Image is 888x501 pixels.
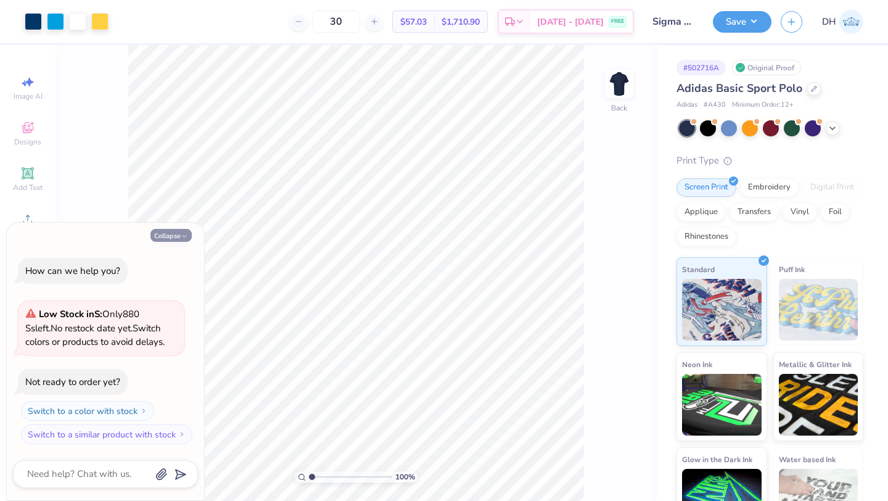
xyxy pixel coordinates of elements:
span: Puff Ink [779,263,805,276]
span: Only 880 Ss left. Switch colors or products to avoid delays. [25,308,165,348]
span: $57.03 [400,15,427,28]
input: – – [312,10,360,33]
div: Applique [676,203,726,222]
div: How can we help you? [25,265,120,277]
span: 100 % [395,471,415,482]
strong: Low Stock in S : [39,308,102,320]
span: $1,710.90 [442,15,480,28]
a: DH [822,10,863,34]
div: Print Type [676,154,863,168]
img: Puff Ink [779,279,858,341]
img: Switch to a color with stock [140,407,147,415]
input: Untitled Design [643,9,704,34]
img: Declan Hall [839,10,863,34]
img: Standard [682,279,762,341]
span: Minimum Order: 12 + [732,100,794,110]
button: Collapse [150,229,192,242]
div: Digital Print [802,178,862,197]
div: Original Proof [732,60,801,75]
div: Embroidery [740,178,799,197]
div: # 502716A [676,60,726,75]
div: Screen Print [676,178,736,197]
div: Foil [821,203,850,222]
span: [DATE] - [DATE] [537,15,604,28]
img: Switch to a similar product with stock [178,431,186,438]
img: Neon Ink [682,374,762,436]
button: Switch to a color with stock [21,401,154,421]
span: No restock date yet. [51,322,133,334]
button: Switch to a similar product with stock [21,424,192,444]
span: # A430 [704,100,726,110]
div: Back [611,102,627,114]
span: Adidas [676,100,697,110]
button: Save [713,11,771,33]
span: Add Text [13,183,43,193]
span: Water based Ink [779,453,836,466]
span: Designs [14,137,41,147]
div: Not ready to order yet? [25,376,120,388]
span: DH [822,15,836,29]
span: Glow in the Dark Ink [682,453,752,466]
div: Rhinestones [676,228,736,246]
div: Vinyl [783,203,817,222]
div: Transfers [730,203,779,222]
span: FREE [611,17,624,26]
span: Metallic & Glitter Ink [779,358,852,371]
span: Neon Ink [682,358,712,371]
span: Adidas Basic Sport Polo [676,81,802,96]
span: Standard [682,263,715,276]
img: Metallic & Glitter Ink [779,374,858,436]
span: Image AI [14,91,43,101]
img: Back [607,72,631,96]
